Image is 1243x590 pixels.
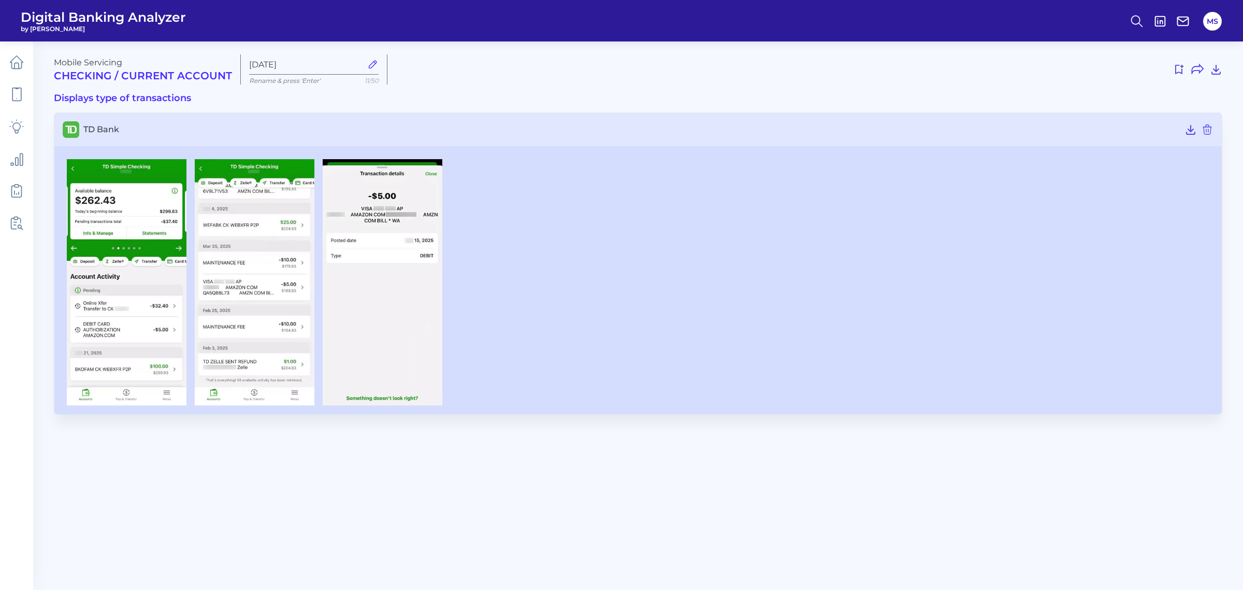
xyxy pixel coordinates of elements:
[195,159,314,405] img: TD Bank
[21,9,186,25] span: Digital Banking Analyzer
[54,58,232,82] div: Mobile Servicing
[365,77,379,85] span: 11/50
[83,124,1180,134] span: TD Bank
[21,25,186,33] span: by [PERSON_NAME]
[54,69,232,82] h2: Checking / Current Account
[323,159,442,405] img: TD Bank
[67,159,186,405] img: TD Bank
[1203,12,1222,31] button: MS
[249,77,379,85] p: Rename & press 'Enter'
[54,93,1222,104] h3: Displays type of transactions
